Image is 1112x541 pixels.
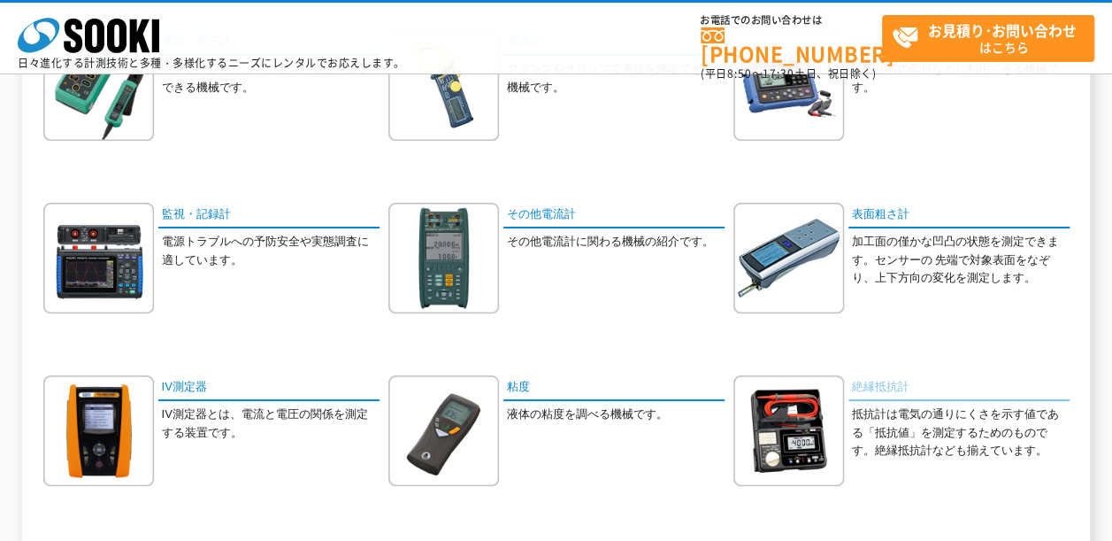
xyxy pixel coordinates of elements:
[701,66,876,81] span: (平日 ～ 土日、祝日除く)
[18,58,405,68] p: 日々進化する計測技術と多種・多様化するニーズにレンタルでお応えします。
[763,66,794,81] span: 17:30
[503,203,725,228] a: その他電流計
[162,233,380,270] p: 電源トラブルへの予防安全や実態調査に適しています。
[158,375,380,401] a: IV測定器
[507,406,725,424] p: 液体の粘度を調べる機械です。
[43,375,154,486] img: IV測定器
[43,30,154,141] img: 電流・電圧計
[727,66,752,81] span: 8:50
[733,203,844,313] img: 表面粗さ計
[388,30,499,141] img: 電流計
[388,375,499,486] img: 粘度
[848,375,1070,401] a: 絶縁抵抗計
[43,203,154,313] img: 監視・記録計
[848,203,1070,228] a: 表面粗さ計
[852,406,1070,460] p: 抵抗計は電気の通りにくさを示す値である「抵抗値」を測定するためのものです。絶縁抵抗計なども揃えています。
[733,30,844,141] img: バッテリテスタ・電力計
[701,15,882,26] span: お電話でのお問い合わせは
[507,233,725,251] p: その他電流計に関わる機械の紹介です。
[158,203,380,228] a: 監視・記録計
[162,406,380,443] p: IV測定器とは、電流と電圧の関係を測定する装置です。
[852,233,1070,288] p: 加工面の僅かな凹凸の状態を測定できます。センサーの 先端で対象表面をなぞり、上下方向の変化を測定します。
[701,27,882,64] a: [PHONE_NUMBER]
[882,15,1094,62] a: お見積り･お問い合わせはこちら
[733,375,844,486] img: 絶縁抵抗計
[503,375,725,401] a: 粘度
[892,16,1093,60] span: はこちら
[388,203,499,313] img: その他電流計
[928,19,1077,41] strong: お見積り･お問い合わせ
